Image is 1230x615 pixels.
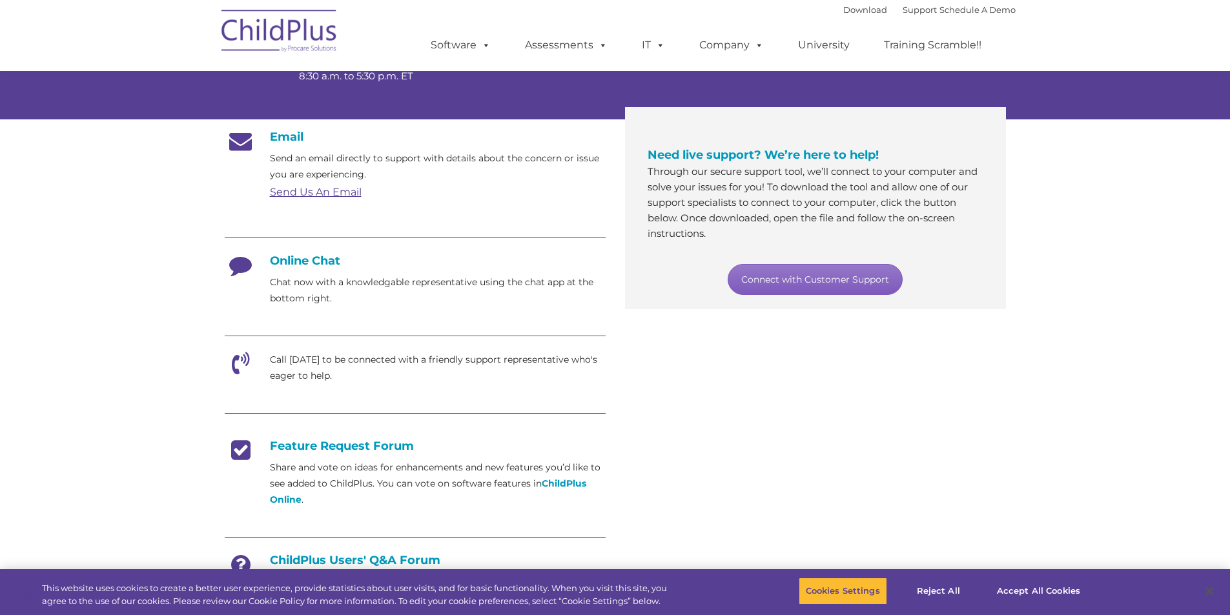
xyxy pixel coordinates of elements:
[270,459,606,508] p: Share and vote on ideas for enhancements and new features you’d like to see added to ChildPlus. Y...
[270,478,586,505] a: ChildPlus Online
[728,264,903,295] a: Connect with Customer Support
[270,186,362,198] a: Send Us An Email
[898,578,979,605] button: Reject All
[843,5,1016,15] font: |
[215,1,344,65] img: ChildPlus by Procare Solutions
[512,32,620,58] a: Assessments
[418,32,504,58] a: Software
[225,130,606,144] h4: Email
[225,439,606,453] h4: Feature Request Forum
[903,5,937,15] a: Support
[648,164,983,241] p: Through our secure support tool, we’ll connect to your computer and solve your issues for you! To...
[939,5,1016,15] a: Schedule A Demo
[270,150,606,183] p: Send an email directly to support with details about the concern or issue you are experiencing.
[799,578,887,605] button: Cookies Settings
[270,274,606,307] p: Chat now with a knowledgable representative using the chat app at the bottom right.
[785,32,863,58] a: University
[42,582,677,607] div: This website uses cookies to create a better user experience, provide statistics about user visit...
[270,352,606,384] p: Call [DATE] to be connected with a friendly support representative who's eager to help.
[990,578,1087,605] button: Accept All Cookies
[629,32,678,58] a: IT
[843,5,887,15] a: Download
[648,148,879,162] span: Need live support? We’re here to help!
[225,553,606,567] h4: ChildPlus Users' Q&A Forum
[225,254,606,268] h4: Online Chat
[686,32,777,58] a: Company
[1195,577,1224,605] button: Close
[871,32,994,58] a: Training Scramble!!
